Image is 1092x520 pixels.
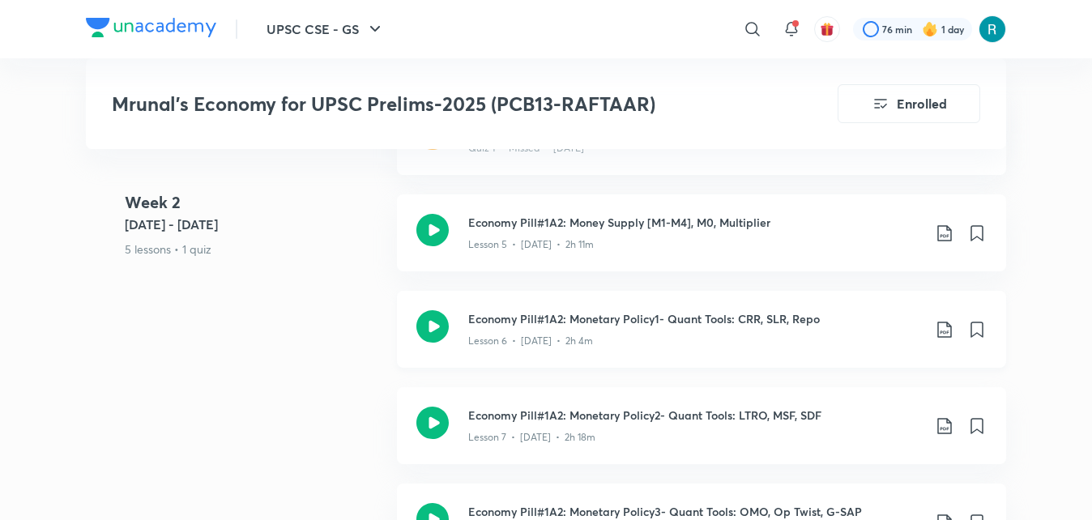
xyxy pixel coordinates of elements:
p: Lesson 5 • [DATE] • 2h 11m [468,237,594,252]
a: Economy Pill#1A2: Monetary Policy2- Quant Tools: LTRO, MSF, SDFLesson 7 • [DATE] • 2h 18m [397,387,1006,484]
p: Lesson 7 • [DATE] • 2h 18m [468,430,595,445]
img: Company Logo [86,18,216,37]
a: Economy Pill#1A2: Money Supply [M1-M4], M0, MultiplierLesson 5 • [DATE] • 2h 11m [397,194,1006,291]
a: Company Logo [86,18,216,41]
p: Lesson 6 • [DATE] • 2h 4m [468,334,593,348]
button: UPSC CSE - GS [257,13,395,45]
img: avatar [820,22,834,36]
h3: Economy Pill#1A2: Monetary Policy2- Quant Tools: LTRO, MSF, SDF [468,407,922,424]
img: streak [922,21,938,37]
h3: Economy Pill#1A2: Money Supply [M1-M4], M0, Multiplier [468,214,922,231]
h3: Mrunal’s Economy for UPSC Prelims-2025 (PCB13-RAFTAAR) [112,92,746,116]
button: Enrolled [838,84,980,123]
img: Rishav Bharadwaj [979,15,1006,43]
h4: Week 2 [125,190,384,215]
p: 5 lessons • 1 quiz [125,241,384,258]
h5: [DATE] - [DATE] [125,215,384,234]
h3: Economy Pill#1A2: Monetary Policy1- Quant Tools: CRR, SLR, Repo [468,310,922,327]
a: Economy Pill#1A2: Monetary Policy1- Quant Tools: CRR, SLR, RepoLesson 6 • [DATE] • 2h 4m [397,291,1006,387]
h3: Economy Pill#1A2: Monetary Policy3- Quant Tools: OMO, Op Twist, G-SAP [468,503,922,520]
button: avatar [814,16,840,42]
